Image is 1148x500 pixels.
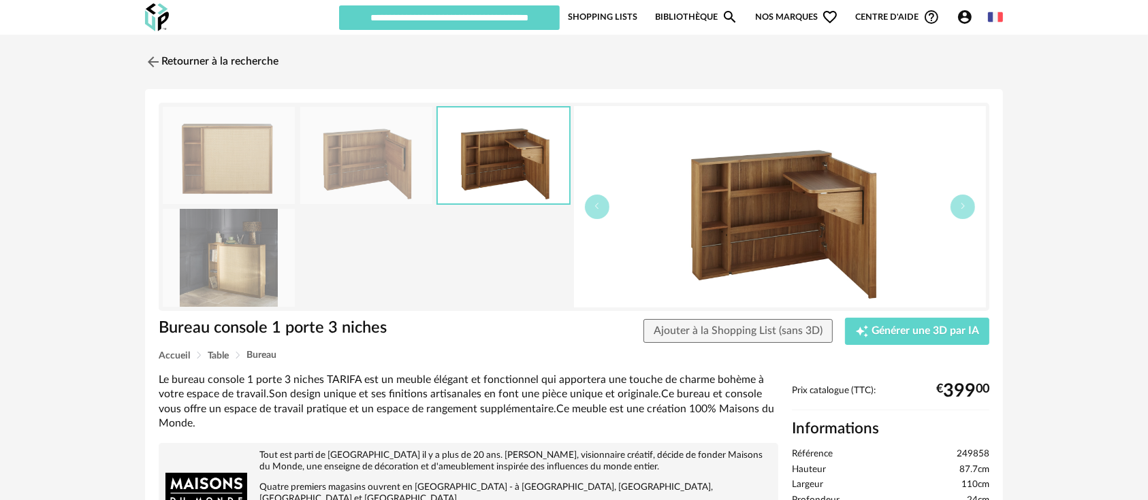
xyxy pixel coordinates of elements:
img: bureau-console-1-porte-3-niches-1000-9-4-249858_1.jpg [163,107,295,204]
span: 110cm [961,479,989,491]
img: bureau-console-1-porte-3-niches-1000-9-4-249858_4.jpg [300,107,432,204]
h2: Informations [792,419,989,439]
span: Nos marques [755,4,838,30]
img: OXP [145,3,169,31]
span: Centre d'aideHelp Circle Outline icon [856,9,940,25]
button: Ajouter à la Shopping List (sans 3D) [643,319,833,344]
a: Retourner à la recherche [145,47,278,77]
button: Creation icon Générer une 3D par IA [845,318,989,345]
span: Bureau [246,350,276,360]
span: Magnify icon [722,9,738,25]
a: Shopping Lists [568,4,637,30]
span: Account Circle icon [957,9,973,25]
span: Creation icon [855,324,869,338]
a: BibliothèqueMagnify icon [655,4,738,30]
span: Hauteur [792,464,826,476]
img: bureau-console-1-porte-3-niches-1000-9-4-249858_3.jpg [163,209,295,306]
img: fr [988,10,1003,24]
div: € 00 [936,386,989,397]
span: 87.7cm [959,464,989,476]
span: Help Circle Outline icon [923,9,940,25]
img: svg+xml;base64,PHN2ZyB3aWR0aD0iMjQiIGhlaWdodD0iMjQiIHZpZXdCb3g9IjAgMCAyNCAyNCIgZmlsbD0ibm9uZSIgeG... [145,54,161,70]
h1: Bureau console 1 porte 3 niches [159,318,497,339]
div: Prix catalogue (TTC): [792,385,989,410]
div: Breadcrumb [159,350,989,361]
p: Tout est parti de [GEOGRAPHIC_DATA] il y a plus de 20 ans. [PERSON_NAME], visionnaire créatif, dé... [165,450,771,473]
span: Heart Outline icon [822,9,838,25]
span: Générer une 3D par IA [872,326,979,337]
span: 399 [943,386,976,397]
span: Référence [792,448,833,461]
img: bureau-console-1-porte-3-niches-1000-9-4-249858_5.jpg [438,107,569,203]
span: Accueil [159,351,190,361]
span: Largeur [792,479,823,491]
span: 249858 [957,448,989,461]
span: Ajouter à la Shopping List (sans 3D) [654,325,823,336]
img: bureau-console-1-porte-3-niches-1000-9-4-249858_5.jpg [574,106,986,307]
span: Account Circle icon [957,9,979,25]
div: Le bureau console 1 porte 3 niches TARIFA est un meuble élégant et fonctionnel qui apportera une ... [159,373,778,431]
span: Table [208,351,229,361]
